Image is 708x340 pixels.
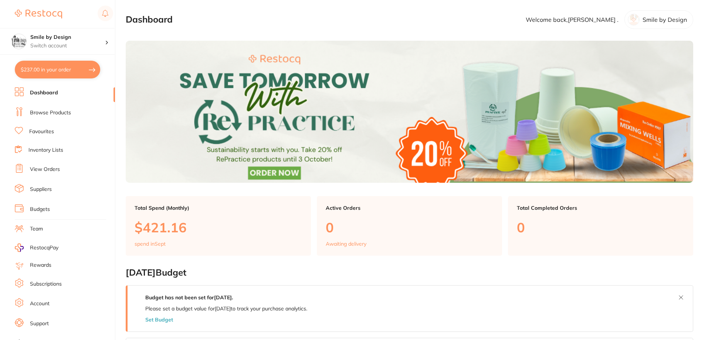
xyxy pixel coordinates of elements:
[126,14,173,25] h2: Dashboard
[326,205,493,211] p: Active Orders
[30,42,105,50] p: Switch account
[30,280,62,288] a: Subscriptions
[30,186,52,193] a: Suppliers
[517,205,684,211] p: Total Completed Orders
[15,243,24,252] img: RestocqPay
[11,34,26,49] img: Smile by Design
[30,206,50,213] a: Budgets
[15,243,58,252] a: RestocqPay
[145,306,307,312] p: Please set a budget value for [DATE] to track your purchase analytics.
[326,220,493,235] p: 0
[126,267,693,278] h2: [DATE] Budget
[30,225,43,233] a: Team
[15,6,62,23] a: Restocq Logo
[135,205,302,211] p: Total Spend (Monthly)
[30,166,60,173] a: View Orders
[30,109,71,117] a: Browse Products
[517,220,684,235] p: 0
[29,128,54,135] a: Favourites
[30,89,58,97] a: Dashboard
[30,300,50,307] a: Account
[126,41,693,183] img: Dashboard
[15,61,100,78] button: $237.00 in your order
[28,147,63,154] a: Inventory Lists
[508,196,693,256] a: Total Completed Orders0
[145,317,173,323] button: Set Budget
[126,196,311,256] a: Total Spend (Monthly)$421.16spend inSept
[30,34,105,41] h4: Smile by Design
[135,220,302,235] p: $421.16
[135,241,166,247] p: spend in Sept
[317,196,502,256] a: Active Orders0Awaiting delivery
[145,294,233,301] strong: Budget has not been set for [DATE] .
[30,262,51,269] a: Rewards
[30,244,58,252] span: RestocqPay
[15,10,62,18] img: Restocq Logo
[30,320,49,327] a: Support
[526,16,619,23] p: Welcome back, [PERSON_NAME] .
[643,16,687,23] p: Smile by Design
[326,241,366,247] p: Awaiting delivery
